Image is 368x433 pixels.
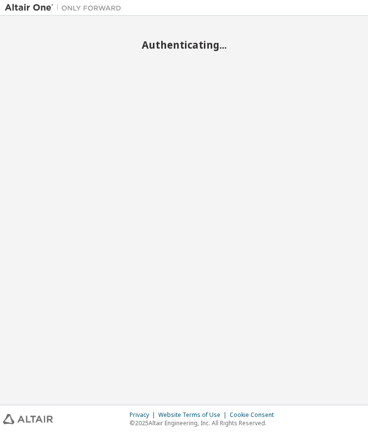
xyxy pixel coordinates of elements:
[130,419,280,427] p: © 2025 Altair Engineering, Inc. All Rights Reserved.
[230,411,280,419] div: Cookie Consent
[5,3,126,13] img: Altair One
[3,414,53,424] img: altair_logo.svg
[130,411,158,419] div: Privacy
[158,411,230,419] div: Website Terms of Use
[5,38,363,51] h2: Authenticating...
